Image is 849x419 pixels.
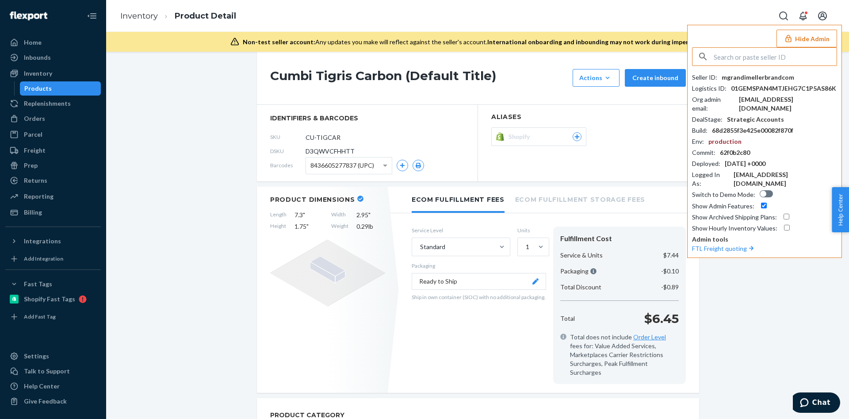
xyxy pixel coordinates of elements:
p: -$0.89 [661,283,679,292]
div: [EMAIL_ADDRESS][DOMAIN_NAME] [739,95,837,113]
a: Home [5,35,101,50]
div: Inventory [24,69,52,78]
div: Orders [24,114,45,123]
div: Org admin email : [692,95,734,113]
span: SKU [270,133,306,141]
a: FTL Freight quoting [692,245,756,252]
span: " [306,223,309,230]
div: 62f0b2c80 [720,148,750,157]
button: Talk to Support [5,364,101,378]
div: Talk to Support [24,367,70,376]
iframe: Opens a widget where you can chat to one of our agents [793,392,840,415]
a: Products [20,81,101,96]
li: Ecom Fulfillment Storage Fees [515,187,645,211]
a: Add Fast Tag [5,310,101,324]
span: " [368,211,371,219]
input: Standard [419,242,420,251]
span: Shopify [509,132,534,141]
p: Packaging [560,267,597,276]
div: Freight [24,146,46,155]
span: 7.3 [294,211,323,219]
div: Logistics ID : [692,84,727,93]
ol: breadcrumbs [113,3,243,29]
div: Help Center [24,382,60,391]
div: Standard [420,242,445,251]
input: 1 [525,242,526,251]
div: Show Admin Features : [692,202,754,211]
div: Returns [24,176,47,185]
span: Length [270,211,287,219]
p: Total Discount [560,283,601,292]
p: Ship in own container (SIOC) with no additional packaging. [412,293,546,301]
label: Units [517,227,546,234]
div: Parcel [24,130,42,139]
button: Integrations [5,234,101,248]
a: Freight [5,143,101,158]
span: Width [331,211,348,219]
div: Build : [692,126,707,135]
a: Inventory [5,66,101,81]
div: Billing [24,208,42,217]
span: 0.29 lb [356,222,385,231]
div: Integrations [24,237,61,246]
div: Reporting [24,192,54,201]
p: $6.45 [644,310,679,327]
a: Product Detail [175,11,236,21]
div: [EMAIL_ADDRESS][DOMAIN_NAME] [734,170,837,188]
div: Seller ID : [692,73,717,82]
span: D3QWVCFHHTT [306,147,355,156]
div: Give Feedback [24,397,67,406]
button: Create inbound [625,69,686,87]
div: 01GEMSPAN4MTJEHG7C1P5AS86K [731,84,836,93]
div: 68d2855f3e425e00082f870f [712,126,793,135]
a: Parcel [5,127,101,142]
span: International onboarding and inbounding may not work during impersonation. [487,38,716,46]
div: 1 [526,242,529,251]
div: Switch to Demo Mode : [692,190,755,199]
div: Add Integration [24,255,63,262]
div: Deployed : [692,159,720,168]
a: Order Level [633,333,666,341]
div: Inbounds [24,53,51,62]
span: 2.95 [356,211,385,219]
span: Weight [331,222,348,231]
button: Help Center [832,187,849,232]
span: DSKU [270,147,306,155]
div: Env : [692,137,704,146]
span: Total does not include fees for: Value Added Services, Marketplaces Carrier Restrictions Surcharg... [570,333,679,377]
div: Products [24,84,52,93]
p: -$0.10 [661,267,679,276]
div: DealStage : [692,115,723,124]
button: Give Feedback [5,394,101,408]
p: Admin tools [692,235,837,244]
p: Packaging [412,262,546,269]
div: Commit : [692,148,715,157]
h1: Cumbi Tigris Carbon (Default Title) [270,69,568,87]
span: Non-test seller account: [243,38,315,46]
a: Prep [5,158,101,173]
button: Hide Admin [776,30,837,47]
div: Shopify Fast Tags [24,295,75,304]
button: Actions [573,69,620,87]
button: Close Navigation [83,7,101,25]
div: Fulfillment Cost [560,234,679,244]
span: 8436605277837 (UPC) [310,158,374,173]
button: Open notifications [794,7,812,25]
div: production [708,137,742,146]
div: Any updates you make will reflect against the seller's account. [243,38,716,46]
div: Settings [24,352,49,361]
button: Fast Tags [5,277,101,291]
button: Open Search Box [775,7,792,25]
h2: Product Dimensions [270,196,355,204]
input: Search or paste seller ID [714,48,837,65]
div: Logged In As : [692,170,729,188]
a: Orders [5,111,101,126]
span: 1.75 [294,222,323,231]
a: Returns [5,173,101,188]
div: [DATE] +0000 [725,159,765,168]
p: Service & Units [560,251,603,260]
span: Height [270,222,287,231]
div: Prep [24,161,38,170]
div: Add Fast Tag [24,313,56,320]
